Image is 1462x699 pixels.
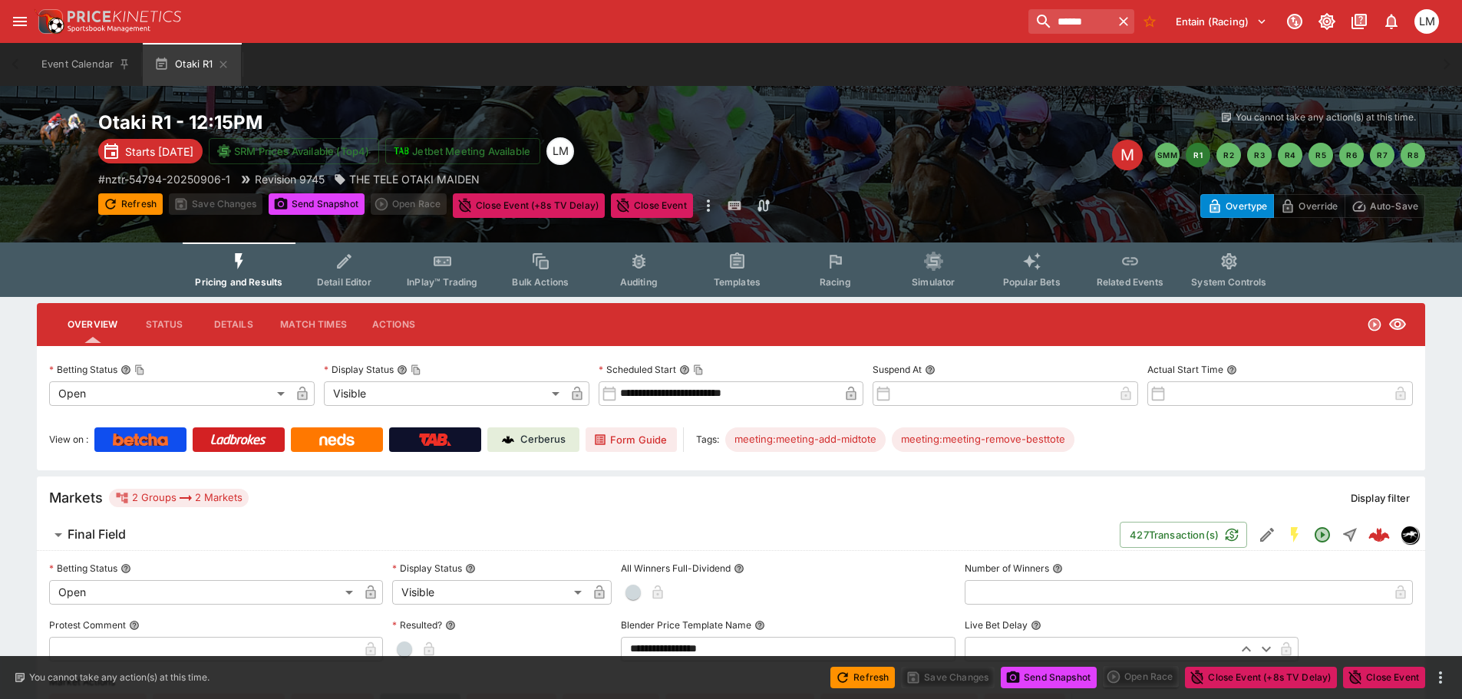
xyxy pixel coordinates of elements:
[397,364,408,375] button: Display StatusCopy To Clipboard
[49,618,126,631] p: Protest Comment
[98,110,762,134] h2: Copy To Clipboard
[1216,143,1241,167] button: R2
[209,138,379,164] button: SRM Prices Available (Top4)
[324,363,394,376] p: Display Status
[621,618,751,631] p: Blender Price Template Name
[925,364,936,375] button: Suspend At
[49,489,103,506] h5: Markets
[611,193,693,218] button: Close Event
[520,432,566,447] p: Cerberus
[68,25,150,32] img: Sportsbook Management
[830,667,895,688] button: Refresh
[1401,143,1425,167] button: R8
[912,276,955,288] span: Simulator
[725,427,886,452] div: Betting Target: cerberus
[1137,9,1162,34] button: No Bookmarks
[411,364,421,375] button: Copy To Clipboard
[98,171,230,187] p: Copy To Clipboard
[120,563,131,574] button: Betting Status
[599,363,676,376] p: Scheduled Start
[873,363,922,376] p: Suspend At
[49,427,88,452] label: View on :
[371,193,447,215] div: split button
[269,193,365,215] button: Send Snapshot
[1278,143,1302,167] button: R4
[113,434,168,446] img: Betcha
[1001,667,1097,688] button: Send Snapshot
[1003,276,1061,288] span: Popular Bets
[586,427,677,452] a: Form Guide
[1370,198,1418,214] p: Auto-Save
[1200,194,1425,218] div: Start From
[55,306,130,343] button: Overview
[502,434,514,446] img: Cerberus
[407,276,477,288] span: InPlay™ Trading
[183,242,1279,297] div: Event type filters
[37,110,86,160] img: horse_racing.png
[512,276,569,288] span: Bulk Actions
[1112,140,1143,170] div: Edit Meeting
[1367,317,1382,332] svg: Open
[195,276,282,288] span: Pricing and Results
[125,143,193,160] p: Starts [DATE]
[1313,8,1341,35] button: Toggle light/dark mode
[37,519,1120,550] button: Final Field
[1378,8,1405,35] button: Notifications
[1281,521,1309,549] button: SGM Enabled
[693,364,704,375] button: Copy To Clipboard
[419,434,451,446] img: TabNZ
[699,193,718,218] button: more
[98,193,163,215] button: Refresh
[1339,143,1364,167] button: R6
[620,276,658,288] span: Auditing
[68,526,126,542] h6: Final Field
[324,381,565,406] div: Visible
[445,620,456,631] button: Resulted?
[965,562,1049,575] p: Number of Winners
[1342,486,1419,510] button: Display filter
[317,276,371,288] span: Detail Editor
[621,562,731,575] p: All Winners Full-Dividend
[1343,667,1425,688] button: Close Event
[1167,9,1276,34] button: Select Tenant
[1028,9,1113,34] input: search
[130,306,199,343] button: Status
[892,432,1074,447] span: meeting:meeting-remove-besttote
[1313,526,1332,544] svg: Open
[453,193,605,218] button: Close Event (+8s TV Delay)
[349,171,480,187] p: THE TELE OTAKI MAIDEN
[1226,364,1237,375] button: Actual Start Time
[1309,143,1333,167] button: R5
[965,618,1028,631] p: Live Bet Delay
[385,138,540,164] button: Jetbet Meeting Available
[1410,5,1444,38] button: Luigi Mollo
[1186,143,1210,167] button: R1
[255,171,325,187] p: Revision 9745
[1414,9,1439,34] div: Luigi Mollo
[1052,563,1063,574] button: Number of Winners
[892,427,1074,452] div: Betting Target: cerberus
[1236,110,1416,124] p: You cannot take any action(s) at this time.
[1345,194,1425,218] button: Auto-Save
[129,620,140,631] button: Protest Comment
[334,171,480,187] div: THE TELE OTAKI MAIDEN
[1401,526,1418,543] img: nztr
[696,427,719,452] label: Tags:
[734,563,744,574] button: All Winners Full-Dividend
[1155,143,1180,167] button: SMM
[1370,143,1394,167] button: R7
[143,43,241,86] button: Otaki R1
[268,306,359,343] button: Match Times
[1097,276,1163,288] span: Related Events
[49,363,117,376] p: Betting Status
[487,427,579,452] a: Cerberus
[1120,522,1247,548] button: 427Transaction(s)
[49,381,290,406] div: Open
[115,489,243,507] div: 2 Groups 2 Markets
[319,434,354,446] img: Neds
[1431,668,1450,687] button: more
[32,43,140,86] button: Event Calendar
[1281,8,1309,35] button: Connected to PK
[210,434,266,446] img: Ladbrokes
[120,364,131,375] button: Betting StatusCopy To Clipboard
